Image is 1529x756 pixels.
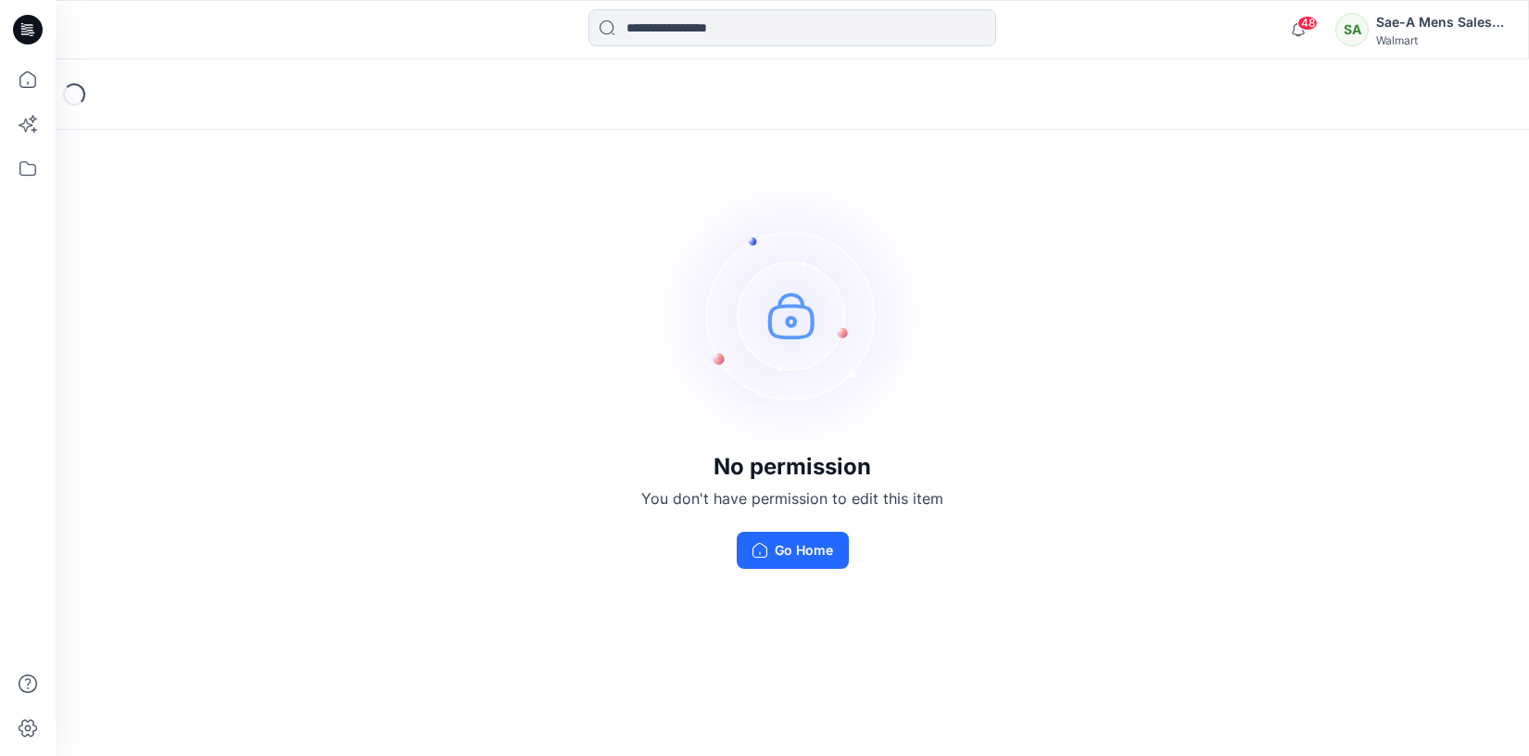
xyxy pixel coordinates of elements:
[641,454,943,480] h3: No permission
[1335,13,1369,46] div: SA
[641,487,943,510] p: You don't have permission to edit this item
[1376,33,1506,47] div: Walmart
[1297,16,1318,31] span: 48
[653,176,931,454] img: no-perm.svg
[737,532,849,569] button: Go Home
[1376,11,1506,33] div: Sae-A Mens Sales Team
